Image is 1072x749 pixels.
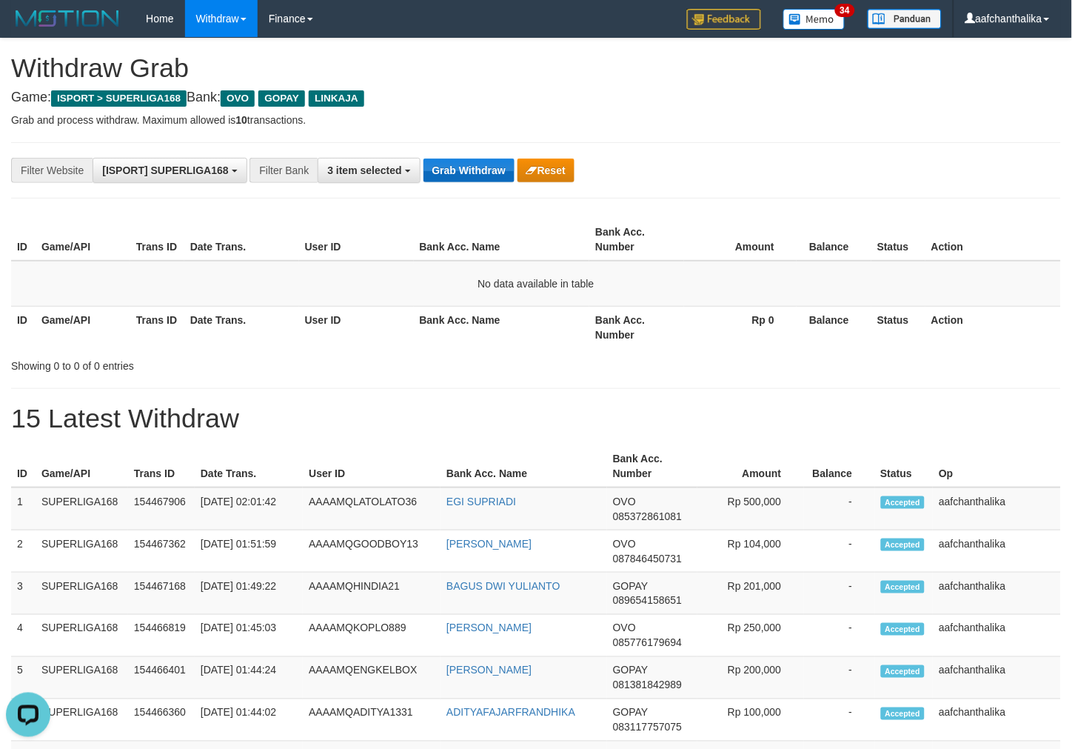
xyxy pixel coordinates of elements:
[697,573,804,615] td: Rp 201,000
[804,487,875,530] td: -
[11,53,1061,83] h1: Withdraw Grab
[697,530,804,573] td: Rp 104,000
[221,90,255,107] span: OVO
[697,657,804,699] td: Rp 200,000
[613,665,648,676] span: GOPAY
[933,445,1061,487] th: Op
[613,538,636,550] span: OVO
[613,679,682,691] span: Copy 081381842989 to clipboard
[804,657,875,699] td: -
[11,219,36,261] th: ID
[804,573,875,615] td: -
[11,353,435,373] div: Showing 0 to 0 of 0 entries
[589,219,684,261] th: Bank Acc. Number
[881,496,925,509] span: Accepted
[613,553,682,565] span: Copy 087846450731 to clipboard
[195,530,303,573] td: [DATE] 01:51:59
[446,580,560,592] a: BAGUS DWI YULIANTO
[613,580,648,592] span: GOPAY
[933,530,1061,573] td: aafchanthalika
[303,445,440,487] th: User ID
[11,487,36,530] td: 1
[933,615,1061,657] td: aafchanthalika
[128,699,195,742] td: 154466360
[933,657,1061,699] td: aafchanthalika
[327,164,401,176] span: 3 item selected
[11,530,36,573] td: 2
[783,9,845,30] img: Button%20Memo.svg
[195,487,303,530] td: [DATE] 02:01:42
[128,530,195,573] td: 154467362
[249,158,318,183] div: Filter Bank
[303,573,440,615] td: AAAAMQHINDIA21
[36,487,128,530] td: SUPERLIGA168
[517,159,574,182] button: Reset
[697,487,804,530] td: Rp 500,000
[11,113,1061,127] p: Grab and process withdraw. Maximum allowed is transactions.
[130,306,184,348] th: Trans ID
[925,219,1061,261] th: Action
[697,699,804,742] td: Rp 100,000
[613,510,682,522] span: Copy 085372861081 to clipboard
[881,581,925,593] span: Accepted
[414,306,590,348] th: Bank Acc. Name
[128,487,195,530] td: 154467906
[804,615,875,657] td: -
[933,573,1061,615] td: aafchanthalika
[303,530,440,573] td: AAAAMQGOODBOY13
[835,4,855,17] span: 34
[128,657,195,699] td: 154466401
[881,623,925,636] span: Accepted
[299,306,414,348] th: User ID
[697,445,804,487] th: Amount
[881,665,925,678] span: Accepted
[11,445,36,487] th: ID
[607,445,697,487] th: Bank Acc. Number
[11,158,93,183] div: Filter Website
[589,306,684,348] th: Bank Acc. Number
[613,722,682,733] span: Copy 083117757075 to clipboard
[128,573,195,615] td: 154467168
[184,219,299,261] th: Date Trans.
[36,615,128,657] td: SUPERLIGA168
[933,487,1061,530] td: aafchanthalika
[184,306,299,348] th: Date Trans.
[36,445,128,487] th: Game/API
[868,9,942,29] img: panduan.png
[303,657,440,699] td: AAAAMQENGKELBOX
[446,665,532,676] a: [PERSON_NAME]
[36,530,128,573] td: SUPERLIGA168
[446,538,532,550] a: [PERSON_NAME]
[933,699,1061,742] td: aafchanthalika
[303,615,440,657] td: AAAAMQKOPLO889
[303,487,440,530] td: AAAAMQLATOLATO36
[11,615,36,657] td: 4
[36,657,128,699] td: SUPERLIGA168
[11,404,1061,433] h1: 15 Latest Withdraw
[11,90,1061,105] h4: Game: Bank:
[36,699,128,742] td: SUPERLIGA168
[613,622,636,634] span: OVO
[613,595,682,607] span: Copy 089654158651 to clipboard
[102,164,228,176] span: [ISPORT] SUPERLIGA168
[36,219,130,261] th: Game/API
[871,306,925,348] th: Status
[613,707,648,719] span: GOPAY
[804,445,875,487] th: Balance
[881,708,925,720] span: Accepted
[804,699,875,742] td: -
[11,261,1061,307] td: No data available in table
[303,699,440,742] td: AAAAMQADITYA1331
[797,306,871,348] th: Balance
[318,158,420,183] button: 3 item selected
[613,496,636,507] span: OVO
[446,707,575,719] a: ADITYAFAJARFRANDHIKA
[309,90,364,107] span: LINKAJA
[299,219,414,261] th: User ID
[423,159,515,182] button: Grab Withdraw
[871,219,925,261] th: Status
[804,530,875,573] td: -
[128,445,195,487] th: Trans ID
[881,539,925,551] span: Accepted
[414,219,590,261] th: Bank Acc. Name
